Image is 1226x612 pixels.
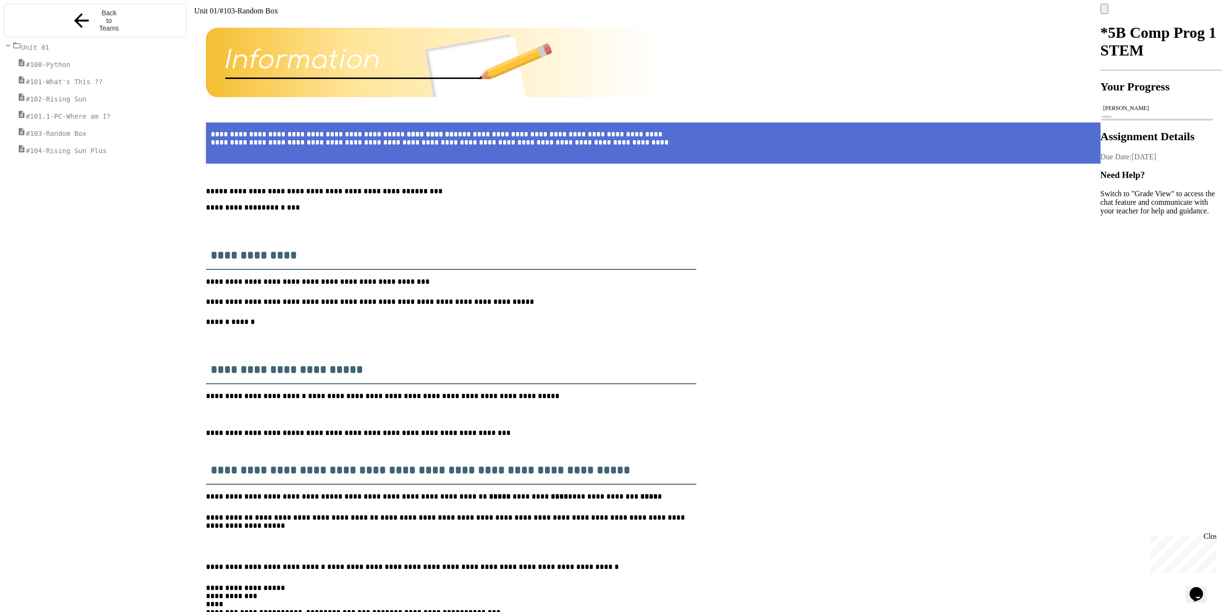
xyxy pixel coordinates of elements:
[194,7,217,15] span: Unit 01
[1101,189,1222,215] p: Switch to "Grade View" to access the chat feature and communicate with your teacher for help and ...
[1147,532,1216,573] iframe: chat widget
[1101,170,1222,180] h3: Need Help?
[26,147,107,155] span: #104-Rising Sun Plus
[26,95,86,103] span: #102-Rising Sun
[4,4,187,37] button: Back to Teams
[21,44,49,51] span: Unit 01
[1101,130,1222,143] h2: Assignment Details
[98,9,120,32] span: Back to Teams
[1186,574,1216,602] iframe: chat widget
[1101,153,1132,161] span: Due Date:
[1101,80,1222,93] h2: Your Progress
[220,7,278,15] span: #103-Random Box
[4,4,66,61] div: Chat with us now!Close
[26,112,111,120] span: #101.1-PC-Where am I?
[1132,153,1157,161] span: [DATE]
[217,7,219,15] span: /
[1101,4,1222,14] div: My Account
[1101,24,1222,59] h1: *5B Comp Prog 1 STEM
[26,130,86,137] span: #103-Random Box
[26,78,102,86] span: #101-What's This ??
[1103,105,1219,112] div: [PERSON_NAME]
[26,61,70,68] span: #100-Python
